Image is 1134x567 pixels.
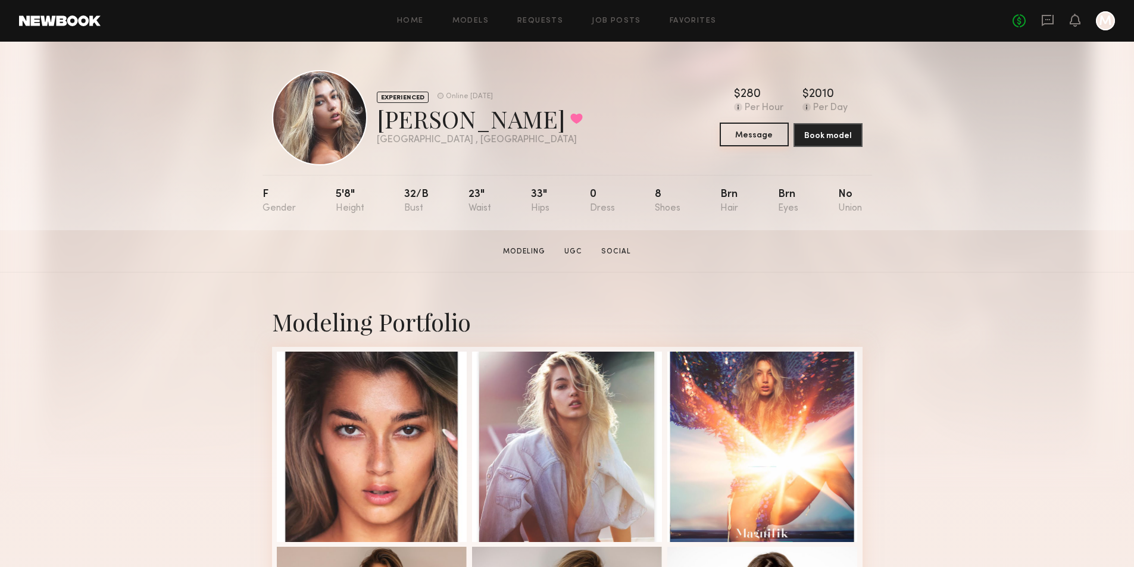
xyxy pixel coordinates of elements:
div: F [263,189,296,214]
div: Modeling Portfolio [272,306,863,337]
a: UGC [560,246,587,257]
a: Modeling [498,246,550,257]
div: Online [DATE] [446,93,493,101]
div: 23" [468,189,491,214]
div: 33" [531,189,549,214]
a: Home [397,17,424,25]
a: M [1096,11,1115,30]
a: Models [452,17,489,25]
a: Job Posts [592,17,641,25]
a: Requests [517,17,563,25]
div: 0 [590,189,615,214]
button: Book model [794,123,863,147]
a: Favorites [670,17,717,25]
div: EXPERIENCED [377,92,429,103]
a: Social [596,246,636,257]
div: $ [802,89,809,101]
div: [PERSON_NAME] [377,103,583,134]
div: 32/b [404,189,429,214]
div: $ [734,89,741,101]
div: Per Hour [745,103,783,114]
div: 280 [741,89,761,101]
div: Brn [720,189,738,214]
div: [GEOGRAPHIC_DATA] , [GEOGRAPHIC_DATA] [377,135,583,145]
div: 8 [655,189,680,214]
div: Per Day [813,103,848,114]
button: Message [720,123,789,146]
div: Brn [778,189,798,214]
div: 2010 [809,89,834,101]
div: 5'8" [336,189,364,214]
div: No [838,189,862,214]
